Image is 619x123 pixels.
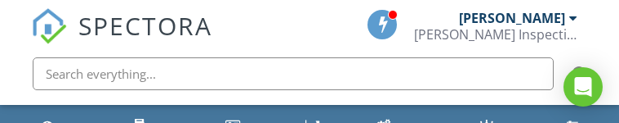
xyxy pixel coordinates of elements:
input: Search everything... [33,57,554,90]
div: [PERSON_NAME] [459,10,565,26]
div: Open Intercom Messenger [563,67,603,107]
div: Murray Inspection Services [414,26,577,43]
span: SPECTORA [78,8,212,43]
img: The Best Home Inspection Software - Spectora [31,8,67,44]
a: SPECTORA [31,22,212,57]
